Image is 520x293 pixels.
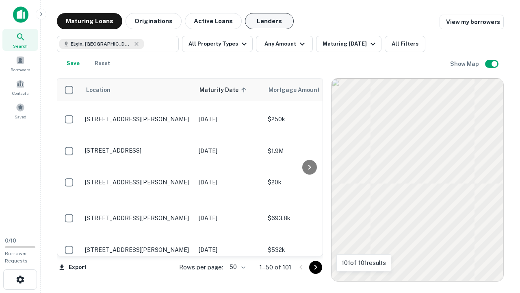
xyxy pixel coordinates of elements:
[309,261,322,274] button: Go to next page
[260,262,291,272] p: 1–50 of 101
[85,214,191,222] p: [STREET_ADDRESS][PERSON_NAME]
[226,261,247,273] div: 50
[268,178,349,187] p: $20k
[268,214,349,223] p: $693.8k
[12,90,28,96] span: Contacts
[85,179,191,186] p: [STREET_ADDRESS][PERSON_NAME]
[385,36,425,52] button: All Filters
[85,147,191,154] p: [STREET_ADDRESS]
[11,66,30,73] span: Borrowers
[5,238,16,244] span: 0 / 10
[13,43,28,49] span: Search
[316,36,381,52] button: Maturing [DATE]
[2,29,38,51] a: Search
[5,251,28,264] span: Borrower Requests
[185,13,242,29] button: Active Loans
[199,245,260,254] p: [DATE]
[89,55,115,72] button: Reset
[323,39,378,49] div: Maturing [DATE]
[199,85,249,95] span: Maturity Date
[440,15,504,29] a: View my borrowers
[182,36,253,52] button: All Property Types
[256,36,313,52] button: Any Amount
[2,76,38,98] a: Contacts
[268,115,349,124] p: $250k
[85,246,191,254] p: [STREET_ADDRESS][PERSON_NAME]
[85,116,191,123] p: [STREET_ADDRESS][PERSON_NAME]
[199,115,260,124] p: [DATE]
[269,85,330,95] span: Mortgage Amount
[81,79,195,101] th: Location
[57,261,89,273] button: Export
[450,59,480,68] h6: Show Map
[71,40,132,48] span: Elgin, [GEOGRAPHIC_DATA], [GEOGRAPHIC_DATA]
[60,55,86,72] button: Save your search to get updates of matches that match your search criteria.
[13,7,28,23] img: capitalize-icon.png
[2,100,38,122] a: Saved
[126,13,182,29] button: Originations
[342,258,386,268] p: 101 of 101 results
[86,85,110,95] span: Location
[199,178,260,187] p: [DATE]
[57,13,122,29] button: Maturing Loans
[2,52,38,74] a: Borrowers
[179,262,223,272] p: Rows per page:
[199,146,260,155] p: [DATE]
[331,79,503,281] div: 0 0
[268,146,349,155] p: $1.9M
[195,79,264,101] th: Maturity Date
[268,245,349,254] p: $532k
[264,79,353,101] th: Mortgage Amount
[15,114,26,120] span: Saved
[479,228,520,267] iframe: Chat Widget
[199,214,260,223] p: [DATE]
[245,13,294,29] button: Lenders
